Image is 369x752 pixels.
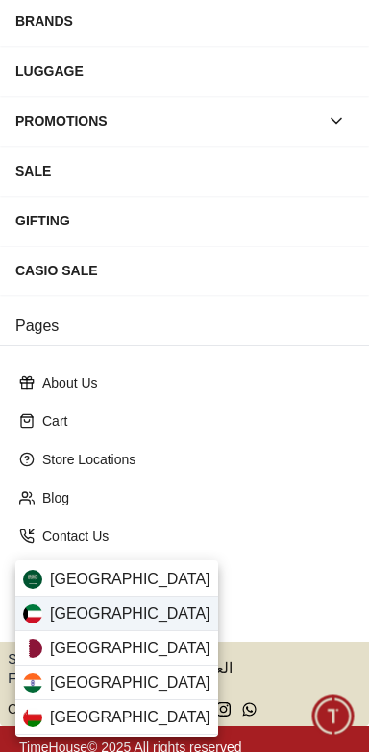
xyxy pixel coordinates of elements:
span: [GEOGRAPHIC_DATA] [50,568,210,591]
img: Qatar [23,639,42,658]
img: Oman [23,708,42,727]
span: [GEOGRAPHIC_DATA] [50,671,210,694]
img: Kuwait [23,604,42,623]
img: India [23,673,42,693]
span: [GEOGRAPHIC_DATA] [50,706,210,729]
div: Chat Widget [312,695,355,738]
span: [GEOGRAPHIC_DATA] [50,637,210,660]
img: Saudi Arabia [23,570,42,589]
span: [GEOGRAPHIC_DATA] [50,602,210,625]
